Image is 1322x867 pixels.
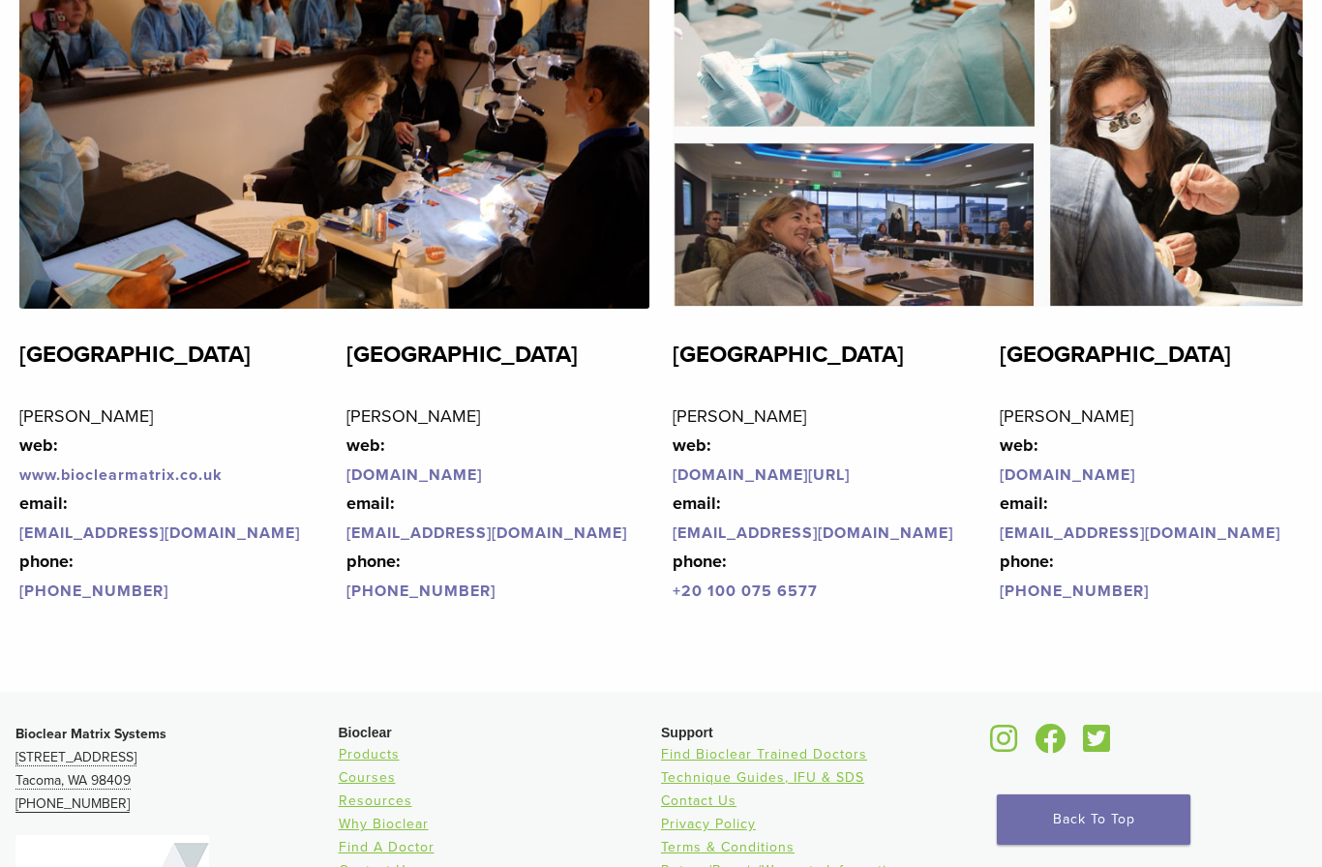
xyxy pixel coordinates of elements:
a: [PHONE_NUMBER] [346,582,496,601]
a: Find A Doctor [339,839,435,855]
span: Bioclear [339,725,392,740]
strong: [GEOGRAPHIC_DATA] [673,341,904,369]
strong: phone: [19,551,74,572]
a: [DOMAIN_NAME] [1000,465,1135,485]
strong: email: [346,493,395,514]
p: [PERSON_NAME] [19,402,323,605]
strong: web: [673,434,711,456]
strong: phone: [673,551,727,572]
p: [PERSON_NAME] [673,402,976,605]
a: [PHONE_NUMBER] [19,582,168,601]
a: Back To Top [997,794,1190,845]
a: www.bioclearmatrix.co.u [19,465,213,485]
a: 20 100 075 6577 [681,582,818,601]
p: [PERSON_NAME] [1000,402,1304,605]
strong: web: [19,434,58,456]
a: Bioclear [1077,735,1118,755]
strong: [GEOGRAPHIC_DATA] [1000,341,1231,369]
strong: email: [19,493,68,514]
p: [PERSON_NAME] [346,402,650,605]
strong: Bioclear Matrix Systems [15,726,166,742]
a: [EMAIL_ADDRESS][DOMAIN_NAME] [673,523,953,543]
a: [DOMAIN_NAME][URL] [673,465,850,485]
a: Find Bioclear Trained Doctors [661,746,867,762]
a: [PHONE_NUMBER] [1000,582,1149,601]
a: Why Bioclear [339,816,429,832]
a: Technique Guides, IFU & SDS [661,769,864,786]
a: Products [339,746,400,762]
strong: [GEOGRAPHIC_DATA] [19,341,251,369]
strong: web: [346,434,385,456]
strong: email: [1000,493,1048,514]
a: k [213,465,223,485]
a: Terms & Conditions [661,839,795,855]
a: Courses [339,769,396,786]
a: [DOMAIN_NAME] [346,465,482,485]
strong: [GEOGRAPHIC_DATA] [346,341,578,369]
a: [EMAIL_ADDRESS][DOMAIN_NAME] [1000,523,1280,543]
a: + [673,582,681,601]
a: Bioclear [1029,735,1073,755]
span: Support [661,725,713,740]
a: Privacy Policy [661,816,756,832]
strong: email: [673,493,721,514]
a: Contact Us [661,792,736,809]
a: Bioclear [984,735,1025,755]
strong: web: [1000,434,1038,456]
a: [EMAIL_ADDRESS][DOMAIN_NAME] [346,523,627,543]
strong: phone: [346,551,401,572]
a: Resources [339,792,412,809]
strong: phone: [1000,551,1054,572]
a: [EMAIL_ADDRESS][DOMAIN_NAME] [19,523,300,543]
